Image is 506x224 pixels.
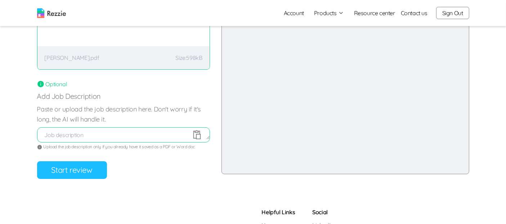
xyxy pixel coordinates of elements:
[37,161,107,179] button: Start review
[37,80,210,88] div: Optional
[175,53,202,62] p: Size: 598kB
[278,6,310,20] a: Account
[37,91,210,101] p: Add Job Description
[45,53,99,62] p: [PERSON_NAME].pdf
[37,104,210,124] label: Paste or upload the job description here. Don't worry if it's long, the AI will handle it.
[314,9,344,17] button: Products
[401,9,427,17] a: Contact us
[354,9,395,17] a: Resource center
[37,8,66,18] img: logo
[436,7,469,19] button: Sign Out
[262,208,295,216] h5: Helpful Links
[37,144,210,150] div: Upload the job description only if you already have it saved as a PDF or Word doc
[312,208,339,216] h5: Social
